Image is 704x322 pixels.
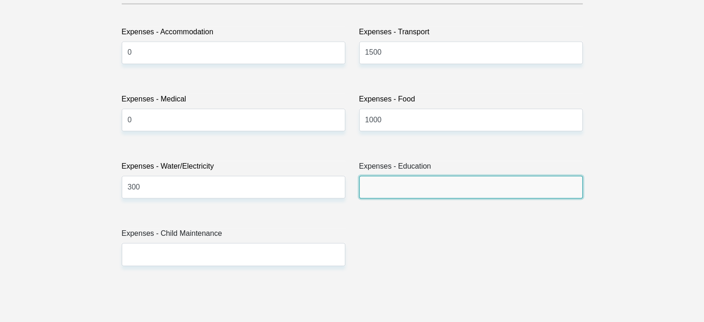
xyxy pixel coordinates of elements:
[122,94,345,108] label: Expenses - Medical
[359,108,583,131] input: Expenses - Food
[122,108,345,131] input: Expenses - Medical
[122,41,345,64] input: Expenses - Accommodation
[122,26,345,41] label: Expenses - Accommodation
[122,161,345,176] label: Expenses - Water/Electricity
[122,243,345,265] input: Expenses - Child Maintenance
[122,228,345,243] label: Expenses - Child Maintenance
[359,94,583,108] label: Expenses - Food
[122,176,345,198] input: Expenses - Water/Electricity
[359,26,583,41] label: Expenses - Transport
[359,176,583,198] input: Expenses - Education
[359,161,583,176] label: Expenses - Education
[359,41,583,64] input: Expenses - Transport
